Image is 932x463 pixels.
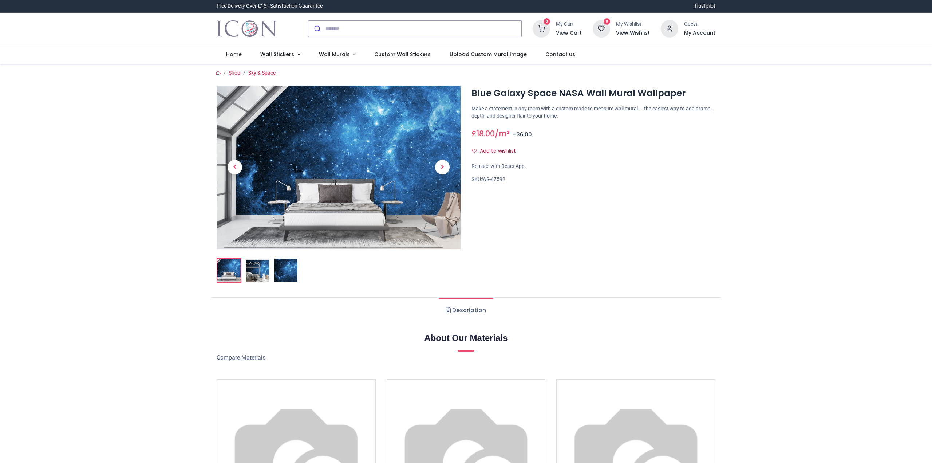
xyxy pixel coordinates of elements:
span: Custom Wall Stickers [374,51,431,58]
span: Compare Materials [217,354,265,361]
div: Guest [684,21,715,28]
a: Wall Murals [309,45,365,64]
a: Description [439,298,493,323]
a: Shop [229,70,240,76]
span: Wall Stickers [260,51,294,58]
button: Add to wishlistAdd to wishlist [471,145,522,157]
img: Icon Wall Stickers [217,19,277,39]
span: £ [513,131,532,138]
img: Blue Galaxy Space NASA Wall Mural Wallpaper [217,259,241,282]
button: Submit [308,21,325,37]
a: View Wishlist [616,30,650,37]
div: My Cart [556,21,582,28]
a: Next [424,110,461,224]
span: Next [435,160,450,174]
span: Previous [228,160,242,174]
a: Trustpilot [694,3,715,10]
a: 0 [533,25,550,31]
a: Wall Stickers [251,45,309,64]
span: Contact us [545,51,575,58]
sup: 0 [544,18,550,25]
a: 0 [593,25,610,31]
a: Previous [217,110,253,224]
span: 18.00 [477,128,495,139]
span: /m² [495,128,510,139]
div: My Wishlist [616,21,650,28]
span: Home [226,51,242,58]
span: 36.00 [517,131,532,138]
a: My Account [684,30,715,37]
a: Logo of Icon Wall Stickers [217,19,277,39]
a: Sky & Space [248,70,276,76]
h2: About Our Materials [217,332,715,344]
span: Upload Custom Mural Image [450,51,527,58]
img: Blue Galaxy Space NASA Wall Mural Wallpaper [217,86,461,249]
span: WS-47592 [482,176,505,182]
a: View Cart [556,30,582,37]
div: SKU: [471,176,715,183]
div: Replace with React App. [471,163,715,170]
p: Make a statement in any room with a custom made to measure wall mural — the easiest way to add dr... [471,105,715,119]
h1: Blue Galaxy Space NASA Wall Mural Wallpaper [471,87,715,99]
i: Add to wishlist [472,148,477,153]
span: Wall Murals [319,51,350,58]
span: £ [471,128,495,139]
sup: 0 [604,18,611,25]
img: WS-47592-03 [274,259,297,282]
div: Free Delivery Over £15 - Satisfaction Guarantee [217,3,323,10]
img: WS-47592-02 [246,259,269,282]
